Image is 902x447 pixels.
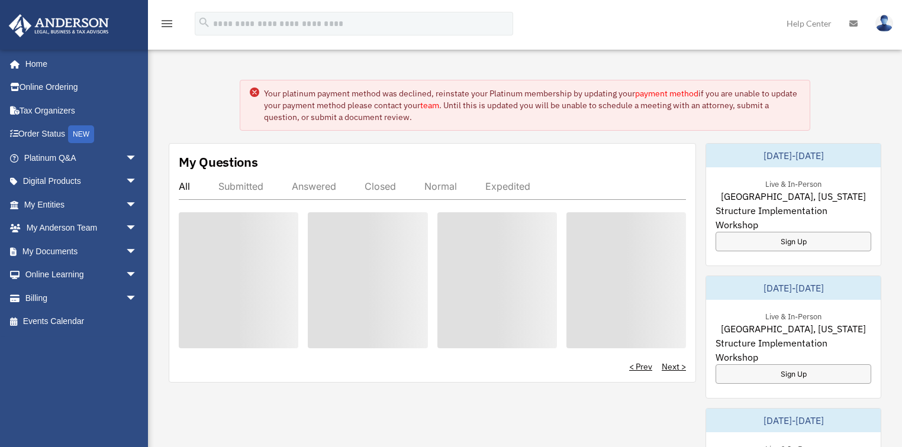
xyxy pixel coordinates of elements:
[8,76,155,99] a: Online Ordering
[420,100,439,111] a: team
[8,170,155,193] a: Digital Productsarrow_drop_down
[8,216,155,240] a: My Anderson Teamarrow_drop_down
[179,153,258,171] div: My Questions
[125,263,149,287] span: arrow_drop_down
[8,286,155,310] a: Billingarrow_drop_down
[160,21,174,31] a: menu
[424,180,457,192] div: Normal
[125,216,149,241] span: arrow_drop_down
[8,146,155,170] a: Platinum Q&Aarrow_drop_down
[125,193,149,217] span: arrow_drop_down
[8,99,155,122] a: Tax Organizers
[8,193,155,216] a: My Entitiesarrow_drop_down
[629,361,652,372] a: < Prev
[756,309,831,322] div: Live & In-Person
[706,144,881,167] div: [DATE]-[DATE]
[716,203,871,232] span: Structure Implementation Workshop
[721,189,866,203] span: [GEOGRAPHIC_DATA], [US_STATE]
[125,239,149,264] span: arrow_drop_down
[125,170,149,194] span: arrow_drop_down
[485,180,530,192] div: Expedited
[160,17,174,31] i: menu
[125,146,149,170] span: arrow_drop_down
[179,180,190,192] div: All
[875,15,893,32] img: User Pic
[198,16,211,29] i: search
[8,310,155,333] a: Events Calendar
[292,180,336,192] div: Answered
[635,88,698,99] a: payment method
[756,177,831,189] div: Live & In-Person
[5,14,112,37] img: Anderson Advisors Platinum Portal
[706,409,881,432] div: [DATE]-[DATE]
[716,232,871,251] a: Sign Up
[68,125,94,143] div: NEW
[662,361,686,372] a: Next >
[716,336,871,364] span: Structure Implementation Workshop
[218,180,263,192] div: Submitted
[125,286,149,310] span: arrow_drop_down
[365,180,396,192] div: Closed
[8,52,149,76] a: Home
[8,122,155,147] a: Order StatusNEW
[721,322,866,336] span: [GEOGRAPHIC_DATA], [US_STATE]
[716,364,871,384] a: Sign Up
[8,263,155,287] a: Online Learningarrow_drop_down
[264,88,800,123] div: Your platinum payment method was declined, reinstate your Platinum membership by updating your if...
[706,276,881,300] div: [DATE]-[DATE]
[8,239,155,263] a: My Documentsarrow_drop_down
